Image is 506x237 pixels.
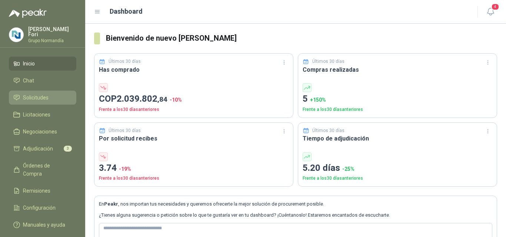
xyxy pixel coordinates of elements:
span: + 150 % [310,97,326,103]
p: Últimos 30 días [312,127,344,134]
p: 3.74 [99,161,289,175]
p: 5 [303,92,492,106]
a: Chat [9,74,76,88]
span: Negociaciones [23,128,57,136]
button: 4 [484,5,497,18]
h3: Por solicitud recibes [99,134,289,143]
a: Configuración [9,201,76,215]
b: Peakr [104,201,118,207]
p: Frente a los 30 días anteriores [303,175,492,182]
h3: Bienvenido de nuevo [PERSON_NAME] [106,33,497,44]
img: Logo peakr [9,9,47,18]
img: Company Logo [9,28,23,42]
p: Últimos 30 días [109,127,141,134]
p: [PERSON_NAME] Fori [28,27,76,37]
span: Licitaciones [23,111,50,119]
p: Frente a los 30 días anteriores [99,175,289,182]
a: Inicio [9,57,76,71]
p: COP [99,92,289,106]
a: Remisiones [9,184,76,198]
h3: Tiempo de adjudicación [303,134,492,143]
h3: Has comprado [99,65,289,74]
a: Manuales y ayuda [9,218,76,232]
span: Órdenes de Compra [23,162,69,178]
span: 3 [64,146,72,152]
span: Configuración [23,204,56,212]
p: 5.20 días [303,161,492,175]
span: -10 % [170,97,182,103]
h1: Dashboard [110,6,143,17]
p: Últimos 30 días [109,58,141,65]
a: Órdenes de Compra [9,159,76,181]
p: Frente a los 30 días anteriores [99,106,289,113]
h3: Compras realizadas [303,65,492,74]
p: Frente a los 30 días anteriores [303,106,492,113]
span: Inicio [23,60,35,68]
span: Chat [23,77,34,85]
a: Adjudicación3 [9,142,76,156]
p: Grupo Normandía [28,38,76,43]
a: Licitaciones [9,108,76,122]
p: En , nos importan tus necesidades y queremos ofrecerte la mejor solución de procurement posible. [99,200,492,208]
span: 2.039.802 [117,94,167,104]
span: Manuales y ayuda [23,221,65,229]
a: Negociaciones [9,125,76,139]
span: Remisiones [23,187,50,195]
p: ¿Tienes alguna sugerencia o petición sobre lo que te gustaría ver en tu dashboard? ¡Cuéntanoslo! ... [99,211,492,219]
span: 4 [491,3,499,10]
a: Solicitudes [9,91,76,105]
span: -25 % [342,166,354,172]
p: Últimos 30 días [312,58,344,65]
span: -19 % [119,166,131,172]
span: Solicitudes [23,94,49,102]
span: Adjudicación [23,145,53,153]
span: ,84 [157,95,167,104]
